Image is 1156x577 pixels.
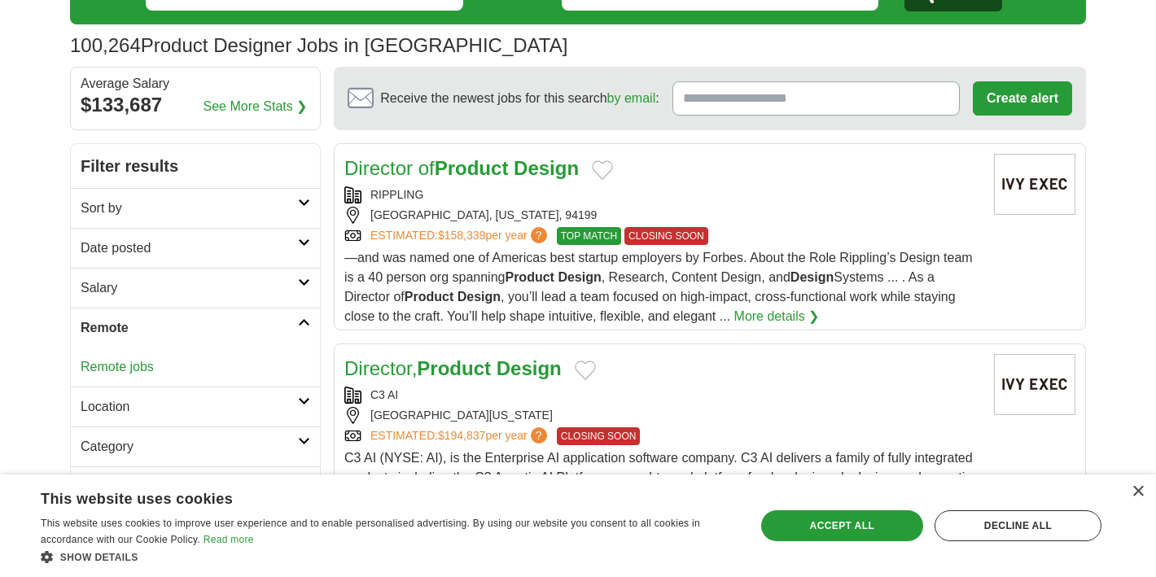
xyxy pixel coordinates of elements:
strong: Product [435,157,509,179]
strong: Design [514,157,579,179]
span: ? [531,427,547,444]
button: Add to favorite jobs [592,160,613,180]
div: $133,687 [81,90,310,120]
h2: Remote [81,318,298,338]
a: ESTIMATED:$158,339per year? [370,227,550,245]
strong: Design [458,290,501,304]
button: Create alert [973,81,1072,116]
a: Director,Product Design [344,357,562,379]
a: Director ofProduct Design [344,157,579,179]
button: Add to favorite jobs [575,361,596,380]
a: More details ❯ [734,307,820,326]
strong: Product [405,290,453,304]
div: [GEOGRAPHIC_DATA], [US_STATE], 94199 [344,207,981,224]
span: $194,837 [438,429,485,442]
div: RIPPLING [344,186,981,203]
div: Show details [41,549,734,565]
strong: Design [790,270,834,284]
div: Accept all [761,510,923,541]
img: Company logo [994,354,1075,415]
a: Salary [71,268,320,308]
a: Read more, opens a new window [204,534,254,545]
div: This website uses cookies [41,484,694,509]
a: Remote [71,308,320,348]
strong: Design [558,270,601,284]
span: Show details [60,552,138,563]
strong: Design [497,357,562,379]
strong: Product [417,357,491,379]
a: See More Stats ❯ [204,97,308,116]
span: TOP MATCH [557,227,621,245]
h2: Filter results [71,144,320,188]
img: Company logo [994,154,1075,215]
span: Receive the newest jobs for this search : [380,89,659,108]
h2: Category [81,437,298,457]
div: Close [1132,486,1144,498]
a: Category [71,426,320,466]
div: Decline all [935,510,1101,541]
a: Location [71,387,320,426]
h2: Date posted [81,238,298,258]
a: Company [71,466,320,506]
a: by email [607,91,656,105]
h2: Sort by [81,199,298,218]
span: C3 AI (NYSE: AI), is the Enterprise AI application software company. C3 AI delivers a family of f... [344,451,979,504]
a: Date posted [71,228,320,268]
div: [GEOGRAPHIC_DATA][US_STATE] [344,407,981,424]
strong: Product [505,270,554,284]
div: C3 AI [344,387,981,404]
span: ? [531,227,547,243]
h2: Location [81,397,298,417]
h2: Salary [81,278,298,298]
a: Sort by [71,188,320,228]
span: CLOSING SOON [557,427,641,445]
span: 100,264 [70,31,141,60]
div: Average Salary [81,77,310,90]
h1: Product Designer Jobs in [GEOGRAPHIC_DATA] [70,34,567,56]
a: ESTIMATED:$194,837per year? [370,427,550,445]
a: Remote jobs [81,360,154,374]
span: This website uses cookies to improve user experience and to enable personalised advertising. By u... [41,518,700,545]
span: $158,339 [438,229,485,242]
span: —and was named one of Americas best startup employers by Forbes. About the Role Rippling’s Design... [344,251,973,323]
span: CLOSING SOON [624,227,708,245]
